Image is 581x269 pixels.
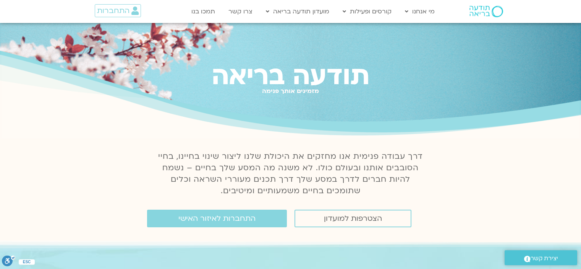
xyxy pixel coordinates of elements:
span: התחברות [97,7,129,15]
a: תמכו בנו [188,4,219,19]
a: צרו קשר [225,4,256,19]
span: התחברות לאיזור האישי [178,214,256,223]
a: יצירת קשר [505,250,577,265]
a: קורסים ופעילות [339,4,395,19]
img: תודעה בריאה [469,6,503,17]
a: מועדון תודעה בריאה [262,4,333,19]
span: הצטרפות למועדון [324,214,382,223]
a: מי אנחנו [401,4,439,19]
a: התחברות לאיזור האישי [147,210,287,227]
a: הצטרפות למועדון [295,210,411,227]
p: דרך עבודה פנימית אנו מחזקים את היכולת שלנו ליצור שינוי בחיינו, בחיי הסובבים אותנו ובעולם כולו. לא... [154,151,427,197]
a: התחברות [95,4,141,17]
span: יצירת קשר [531,253,558,264]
